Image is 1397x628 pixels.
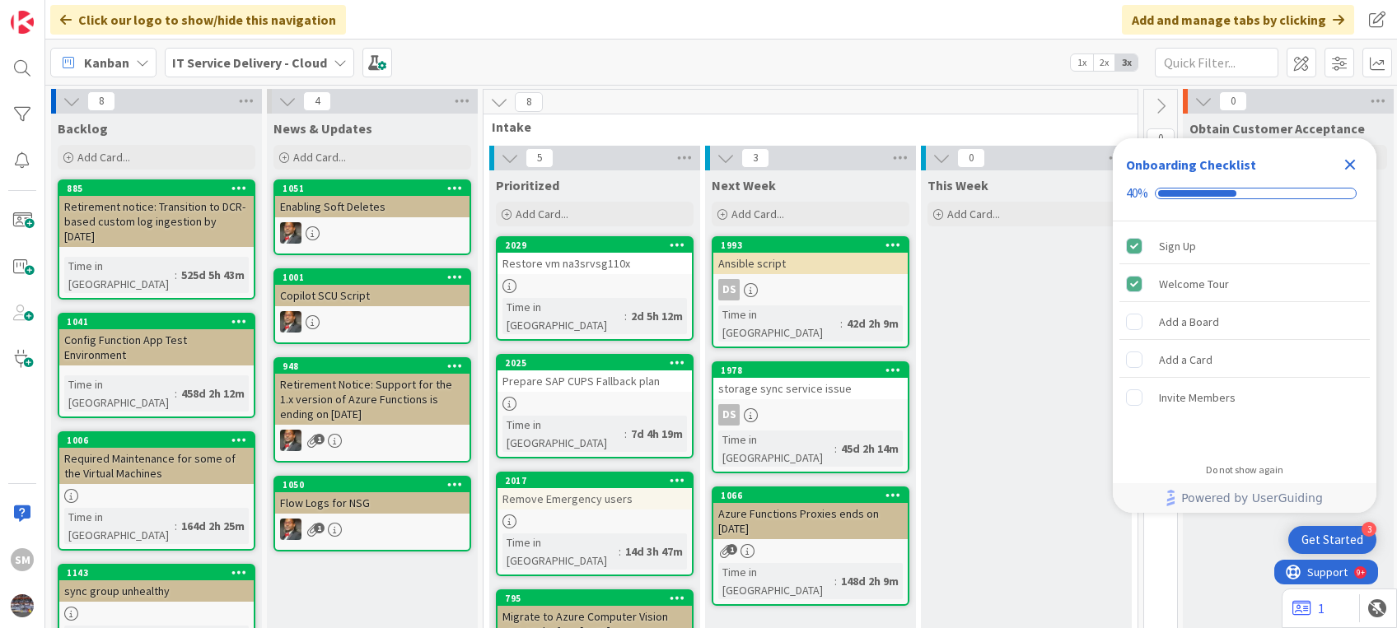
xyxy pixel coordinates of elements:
div: Close Checklist [1337,151,1363,178]
div: 40% [1126,186,1148,201]
div: 1041 [59,314,254,329]
div: 164d 2h 25m [177,517,249,535]
div: 45d 2h 14m [837,440,903,458]
div: 1978 [721,365,908,376]
div: 7d 4h 19m [627,425,687,443]
div: Prepare SAP CUPS Fallback plan [498,370,692,392]
a: 1041Config Function App Test EnvironmentTime in [GEOGRAPHIC_DATA]:458d 2h 12m [58,313,255,418]
span: Add Card... [77,150,130,165]
img: avatar [11,594,34,617]
span: 0 [957,148,985,168]
a: 1978storage sync service issueDSTime in [GEOGRAPHIC_DATA]:45d 2h 14m [712,361,909,473]
span: : [624,307,627,325]
span: Support [33,2,73,22]
span: Kanban [84,53,129,72]
div: Ansible script [713,253,908,274]
div: Add a Card [1159,350,1212,370]
div: Add a Card is incomplete. [1119,342,1370,378]
span: : [834,440,837,458]
span: 4 [303,91,331,111]
div: 2017Remove Emergency users [498,473,692,509]
div: 1993 [721,240,908,251]
span: : [175,384,177,402]
img: DP [280,519,301,540]
span: 3 [741,148,769,168]
div: 1978 [713,363,908,378]
div: DS [713,404,908,426]
span: Next Week [712,177,776,193]
div: 795 [498,591,692,606]
div: Time in [GEOGRAPHIC_DATA] [718,430,834,467]
span: This Week [927,177,988,193]
div: sync group unhealthy [59,580,254,602]
span: Intake [492,119,1117,135]
div: 2029 [505,240,692,251]
a: 1066Azure Functions Proxies ends on [DATE]Time in [GEOGRAPHIC_DATA]:148d 2h 9m [712,486,909,606]
div: 2017 [505,475,692,486]
div: 1041 [67,316,254,328]
div: Add and manage tabs by clicking [1122,5,1354,35]
span: : [624,425,627,443]
div: 1993 [713,238,908,253]
a: 885Retirement notice: Transition to DCR-based custom log ingestion by [DATE]Time in [GEOGRAPHIC_D... [58,179,255,300]
div: 1001 [275,270,470,285]
div: 14d 3h 47m [621,542,687,561]
div: 2017 [498,473,692,488]
a: 1006Required Maintenance for some of the Virtual MachinesTime in [GEOGRAPHIC_DATA]:164d 2h 25m [58,431,255,551]
div: 2025 [505,357,692,369]
span: 8 [87,91,115,111]
div: 458d 2h 12m [177,384,249,402]
img: Visit kanbanzone.com [11,11,34,34]
input: Quick Filter... [1155,48,1278,77]
a: 1 [1292,598,1325,618]
div: Time in [GEOGRAPHIC_DATA] [502,416,624,452]
div: 1006 [67,435,254,446]
div: Restore vm na3srvsg110x [498,253,692,274]
span: : [834,572,837,590]
a: 2029Restore vm na3srvsg110xTime in [GEOGRAPHIC_DATA]:2d 5h 12m [496,236,694,341]
div: Open Get Started checklist, remaining modules: 3 [1288,526,1376,554]
div: 42d 2h 9m [843,314,903,333]
span: 5 [526,148,554,168]
div: 1143sync group unhealthy [59,565,254,602]
div: Invite Members is incomplete. [1119,379,1370,416]
div: 1051Enabling Soft Deletes [275,181,470,217]
div: Checklist items [1113,221,1376,453]
div: Config Function App Test Environment [59,329,254,365]
div: 1143 [67,567,254,579]
a: 948Retirement Notice: Support for the 1.x version of Azure Functions is ending on [DATE]DP [273,357,471,463]
div: 795 [505,593,692,604]
div: 885 [67,183,254,194]
div: 1066Azure Functions Proxies ends on [DATE] [713,488,908,539]
div: Invite Members [1159,388,1236,407]
div: 2029Restore vm na3srvsg110x [498,238,692,274]
span: News & Updates [273,120,372,137]
div: Time in [GEOGRAPHIC_DATA] [718,563,834,599]
div: Checklist progress: 40% [1126,186,1363,201]
a: 1051Enabling Soft DeletesDP [273,179,471,255]
div: DP [275,430,470,451]
div: Time in [GEOGRAPHIC_DATA] [64,375,175,412]
div: Required Maintenance for some of the Virtual Machines [59,448,254,484]
div: Copilot SCU Script [275,285,470,306]
div: 1066 [713,488,908,503]
img: DP [280,430,301,451]
div: 1041Config Function App Test Environment [59,314,254,365]
div: SM [11,548,34,571]
div: DP [275,311,470,333]
a: 2017Remove Emergency usersTime in [GEOGRAPHIC_DATA]:14d 3h 47m [496,472,694,576]
div: Time in [GEOGRAPHIC_DATA] [502,298,624,334]
a: 1001Copilot SCU ScriptDP [273,268,471,344]
div: 1001Copilot SCU Script [275,270,470,306]
div: 9+ [82,7,91,20]
span: 1 [727,544,737,555]
div: 1050 [283,479,470,491]
span: 1 [314,434,325,444]
div: 3 [1362,522,1376,537]
div: 1143 [59,565,254,580]
div: 1993Ansible script [713,238,908,274]
div: 525d 5h 43m [177,266,249,284]
div: 2029 [498,238,692,253]
div: 2d 5h 12m [627,307,687,325]
span: Add Card... [947,207,1000,221]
